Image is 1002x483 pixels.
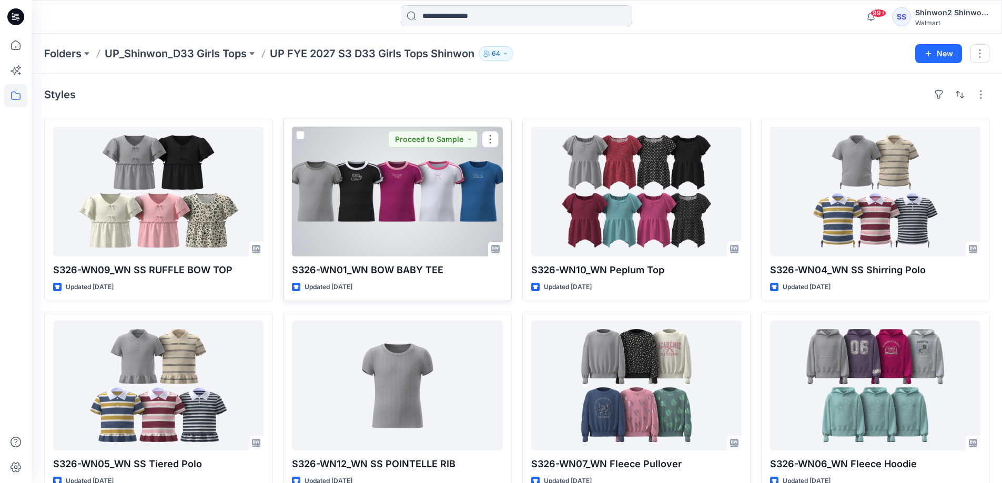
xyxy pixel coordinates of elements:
[915,44,962,63] button: New
[292,263,502,278] p: S326-WN01_WN BOW BABY TEE
[770,321,980,450] a: S326-WN06_WN Fleece Hoodie
[531,457,742,471] p: S326-WN07_WN Fleece Pullover
[53,457,264,471] p: S326-WN05_WN SS Tiered Polo
[479,46,513,61] button: 64
[915,19,989,27] div: Walmart
[531,321,742,450] a: S326-WN07_WN Fleece Pullover
[770,127,980,256] a: S326-WN04_WN SS Shirring Polo
[270,46,474,61] p: UP FYE 2027 S3 D33 Girls Tops Shinwon
[770,263,980,278] p: S326-WN04_WN SS Shirring Polo
[292,127,502,256] a: S326-WN01_WN BOW BABY TEE
[531,263,742,278] p: S326-WN10_WN Peplum Top
[770,457,980,471] p: S326-WN06_WN Fleece Hoodie
[292,321,502,450] a: S326-WN12_WN SS POINTELLE RIB
[66,282,114,293] p: Updated [DATE]
[915,6,989,19] div: Shinwon2 Shinwon2
[531,127,742,256] a: S326-WN10_WN Peplum Top
[492,48,500,59] p: 64
[105,46,247,61] a: UP_Shinwon_D33 Girls Tops
[44,46,82,61] a: Folders
[871,9,886,17] span: 99+
[783,282,831,293] p: Updated [DATE]
[292,457,502,471] p: S326-WN12_WN SS POINTELLE RIB
[305,282,352,293] p: Updated [DATE]
[53,263,264,278] p: S326-WN09_WN SS RUFFLE BOW TOP
[544,282,592,293] p: Updated [DATE]
[892,7,911,26] div: SS
[53,321,264,450] a: S326-WN05_WN SS Tiered Polo
[53,127,264,256] a: S326-WN09_WN SS RUFFLE BOW TOP
[44,88,76,101] h4: Styles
